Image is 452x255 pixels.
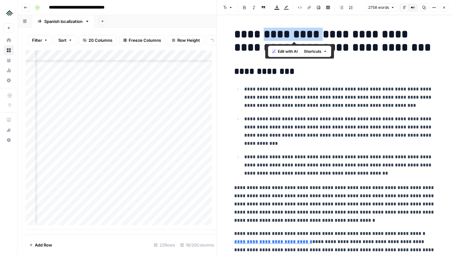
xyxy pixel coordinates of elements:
div: Spanish localization [44,18,83,24]
span: Freeze Columns [129,37,161,43]
div: Palabras clave [74,37,100,41]
img: Uplisting Logo [4,7,15,19]
button: What's new? [4,125,14,135]
div: 18/20 Columns [178,240,217,250]
a: AirOps Academy [4,115,14,125]
button: Edit with AI [270,47,300,56]
button: Row Height [168,35,204,45]
img: tab_domain_overview_orange.svg [26,36,31,41]
div: Dominio [33,37,48,41]
button: 2758 words [365,3,397,12]
a: Settings [4,75,14,85]
div: v 4.0.24 [18,10,31,15]
img: logo_orange.svg [10,10,15,15]
a: Home [4,35,14,45]
button: Undo [207,35,231,45]
button: Help + Support [4,135,14,145]
span: 2758 words [368,5,389,10]
button: Add Row [25,240,56,250]
span: Filter [32,37,42,43]
a: Browse [4,45,14,55]
a: Your Data [4,55,14,65]
span: Shortcuts [304,49,321,54]
div: 22 Rows [151,240,178,250]
div: What's new? [4,125,13,135]
button: Filter [28,35,52,45]
a: Usage [4,65,14,75]
span: 20 Columns [89,37,112,43]
span: Edit with AI [278,49,298,54]
span: Add Row [35,242,52,248]
img: website_grey.svg [10,16,15,21]
button: 20 Columns [79,35,116,45]
button: Sort [54,35,76,45]
button: Freeze Columns [119,35,165,45]
span: Sort [58,37,67,43]
span: Row Height [177,37,200,43]
button: Workspace: Uplisting [4,5,14,21]
img: tab_keywords_by_traffic_grey.svg [67,36,72,41]
button: Shortcuts [301,47,330,56]
div: Dominio: [DOMAIN_NAME] [16,16,70,21]
a: Spanish localization [32,15,95,28]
